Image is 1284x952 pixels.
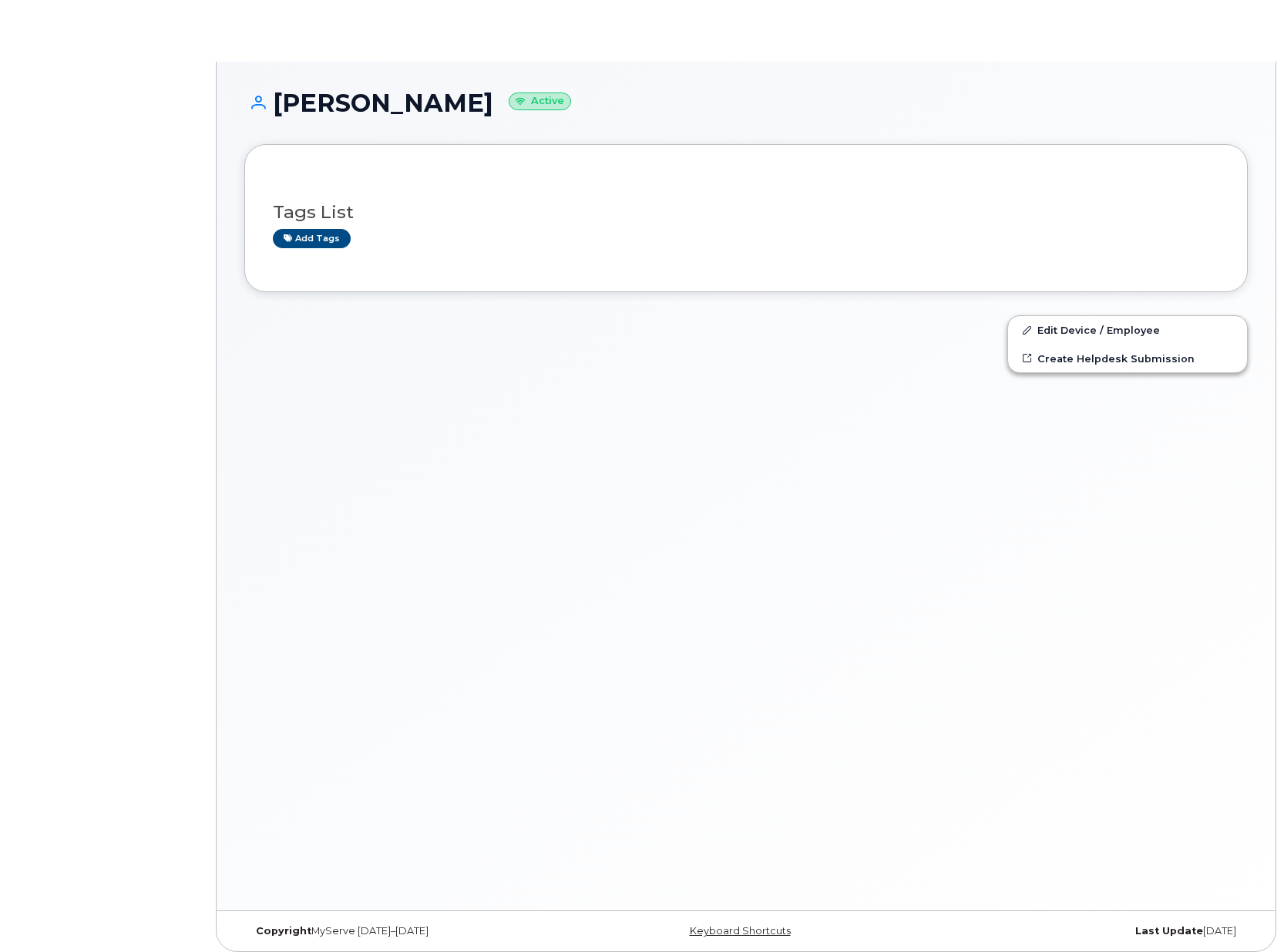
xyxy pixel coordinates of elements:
[273,203,1219,222] h3: Tags List
[256,925,311,937] strong: Copyright
[1008,316,1247,344] a: Edit Device / Employee
[690,925,791,937] a: Keyboard Shortcuts
[1135,925,1203,937] strong: Last Update
[509,93,571,110] small: Active
[273,229,351,248] a: Add tags
[244,925,579,937] div: MyServe [DATE]–[DATE]
[913,925,1248,937] div: [DATE]
[1008,345,1247,372] a: Create Helpdesk Submission
[244,89,1248,116] h1: [PERSON_NAME]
